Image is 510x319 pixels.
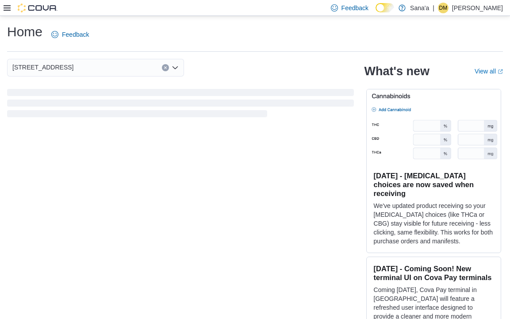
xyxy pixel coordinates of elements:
a: View allExternal link [475,68,503,75]
span: Feedback [341,4,368,12]
span: Loading [7,91,354,119]
h3: [DATE] - [MEDICAL_DATA] choices are now saved when receiving [374,171,494,198]
p: | [433,3,434,13]
h1: Home [7,23,42,41]
button: Clear input [162,64,169,71]
p: We've updated product receiving so your [MEDICAL_DATA] choices (like THCa or CBG) stay visible fo... [374,201,494,246]
button: Open list of options [172,64,179,71]
div: Dhruvi Mavawala [438,3,449,13]
span: [STREET_ADDRESS] [12,62,73,73]
a: Feedback [48,26,92,43]
span: DM [439,3,448,13]
p: [PERSON_NAME] [452,3,503,13]
p: Sana'a [410,3,429,13]
h2: What's new [364,64,429,78]
img: Cova [18,4,58,12]
span: Feedback [62,30,89,39]
input: Dark Mode [376,3,394,12]
svg: External link [498,69,503,74]
h3: [DATE] - Coming Soon! New terminal UI on Cova Pay terminals [374,264,494,282]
